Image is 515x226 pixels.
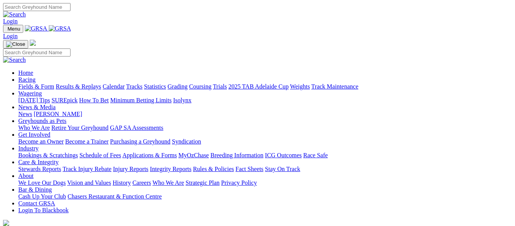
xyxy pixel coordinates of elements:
[18,76,35,83] a: Racing
[18,173,34,179] a: About
[103,83,125,90] a: Calendar
[8,26,20,32] span: Menu
[3,25,23,33] button: Toggle navigation
[221,179,257,186] a: Privacy Policy
[113,166,148,172] a: Injury Reports
[3,33,18,39] a: Login
[18,83,54,90] a: Fields & Form
[18,193,512,200] div: Bar & Dining
[67,179,111,186] a: Vision and Values
[18,111,512,118] div: News & Media
[213,83,227,90] a: Trials
[126,83,143,90] a: Tracks
[18,69,33,76] a: Home
[18,152,78,158] a: Bookings & Scratchings
[110,97,172,103] a: Minimum Betting Limits
[30,40,36,46] img: logo-grsa-white.png
[265,166,300,172] a: Stay On Track
[18,124,50,131] a: Who We Are
[34,111,82,117] a: [PERSON_NAME]
[290,83,310,90] a: Weights
[178,152,209,158] a: MyOzChase
[18,83,512,90] div: Racing
[168,83,188,90] a: Grading
[150,166,191,172] a: Integrity Reports
[110,124,164,131] a: GAP SA Assessments
[18,145,39,152] a: Industry
[18,124,512,131] div: Greyhounds as Pets
[3,220,9,226] img: logo-grsa-white.png
[18,179,512,186] div: About
[3,56,26,63] img: Search
[18,118,66,124] a: Greyhounds as Pets
[3,18,18,24] a: Login
[311,83,358,90] a: Track Maintenance
[51,97,77,103] a: SUREpick
[18,131,50,138] a: Get Involved
[79,97,109,103] a: How To Bet
[18,179,66,186] a: We Love Our Dogs
[18,159,59,165] a: Care & Integrity
[18,152,512,159] div: Industry
[132,179,151,186] a: Careers
[3,3,71,11] input: Search
[193,166,234,172] a: Rules & Policies
[18,138,512,145] div: Get Involved
[18,104,56,110] a: News & Media
[18,200,55,207] a: Contact GRSA
[3,11,26,18] img: Search
[3,40,28,48] button: Toggle navigation
[18,138,64,145] a: Become an Owner
[18,90,42,97] a: Wagering
[65,138,109,145] a: Become a Trainer
[303,152,327,158] a: Race Safe
[18,186,52,193] a: Bar & Dining
[18,166,61,172] a: Stewards Reports
[18,111,32,117] a: News
[6,41,25,47] img: Close
[122,152,177,158] a: Applications & Forms
[236,166,263,172] a: Fact Sheets
[63,166,111,172] a: Track Injury Rebate
[186,179,220,186] a: Strategic Plan
[18,193,66,200] a: Cash Up Your Club
[144,83,166,90] a: Statistics
[173,97,191,103] a: Isolynx
[228,83,289,90] a: 2025 TAB Adelaide Cup
[67,193,162,200] a: Chasers Restaurant & Function Centre
[18,97,512,104] div: Wagering
[79,152,121,158] a: Schedule of Fees
[49,25,71,32] img: GRSA
[172,138,201,145] a: Syndication
[110,138,170,145] a: Purchasing a Greyhound
[51,124,109,131] a: Retire Your Greyhound
[18,166,512,173] div: Care & Integrity
[25,25,47,32] img: GRSA
[265,152,302,158] a: ICG Outcomes
[189,83,212,90] a: Coursing
[152,179,184,186] a: Who We Are
[3,48,71,56] input: Search
[56,83,101,90] a: Results & Replays
[18,97,50,103] a: [DATE] Tips
[210,152,263,158] a: Breeding Information
[112,179,131,186] a: History
[18,207,69,213] a: Login To Blackbook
